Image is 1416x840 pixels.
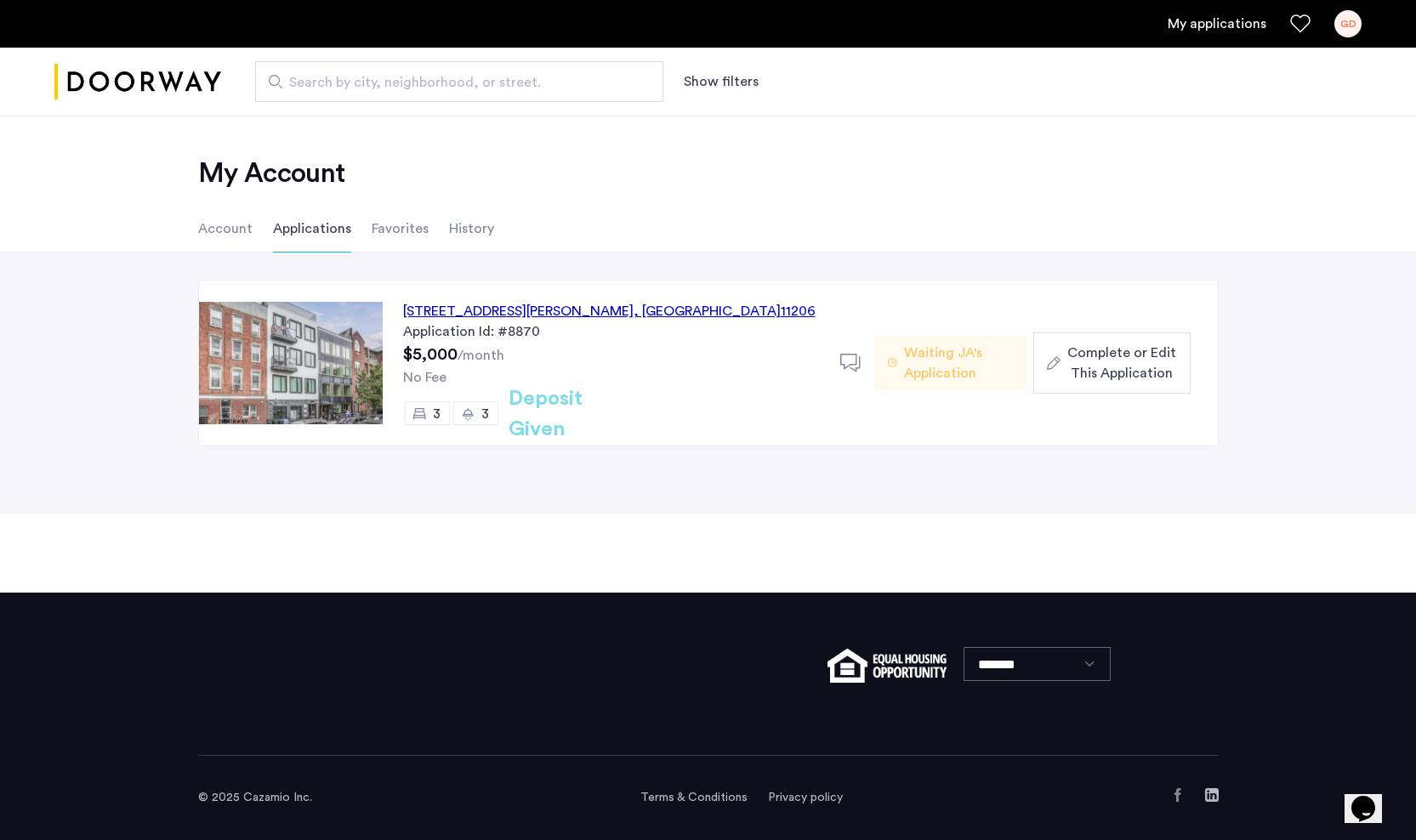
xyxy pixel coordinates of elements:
[1334,10,1362,37] div: GD
[54,50,221,114] img: logo
[481,407,489,421] span: 3
[403,321,820,342] div: Application Id: #8870
[403,371,446,384] span: No Fee
[1067,343,1176,383] span: Complete or Edit This Application
[1345,772,1399,823] iframe: chat widget
[198,156,1219,190] h2: My Account
[827,649,946,683] img: equal-housing.png
[198,792,312,803] span: © 2025 Cazamio Inc.
[403,346,458,363] span: $5,000
[54,50,221,114] a: Cazamio logo
[684,71,759,92] button: Show or hide filters
[273,205,351,253] li: Applications
[1205,788,1219,802] a: LinkedIn
[403,301,816,321] div: [STREET_ADDRESS][PERSON_NAME] 11206
[1290,14,1311,34] a: Favorites
[1171,788,1185,802] a: Facebook
[372,205,429,253] li: Favorites
[433,407,441,421] span: 3
[199,302,383,424] img: Apartment photo
[904,343,1013,383] span: Waiting JA's Application
[1033,332,1190,394] button: button
[255,61,663,102] input: Apartment Search
[449,205,494,253] li: History
[509,383,644,445] h2: Deposit Given
[634,304,781,318] span: , [GEOGRAPHIC_DATA]
[289,72,616,93] span: Search by city, neighborhood, or street.
[458,349,504,362] sub: /month
[640,789,748,806] a: Terms and conditions
[198,205,253,253] li: Account
[768,789,843,806] a: Privacy policy
[1168,14,1266,34] a: My application
[964,647,1111,681] select: Language select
